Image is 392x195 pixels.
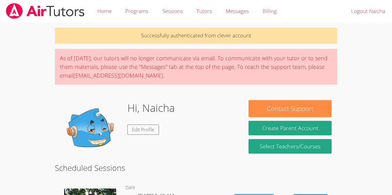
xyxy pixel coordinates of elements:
[60,100,122,162] img: default.png
[249,121,331,135] button: Create Parent Account
[126,184,135,192] dt: Date
[55,28,337,44] p: Successfully authenticated from clever account
[5,3,85,19] img: airtutors_banner-c4298cdbf04f3fff15de1276eac7730deb9818008684d7c2e4769d2f7ddbe033.png
[127,100,175,116] h1: Hi, Naicha
[226,7,249,15] span: Messages
[249,100,331,117] button: Contact Support
[249,139,331,154] a: Select Teachers/Courses
[127,125,159,135] a: Edit Profile
[55,49,337,85] div: As of [DATE], our tutors will no longer communicate via email. To communicate with your tutor or ...
[55,162,337,174] h2: Scheduled Sessions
